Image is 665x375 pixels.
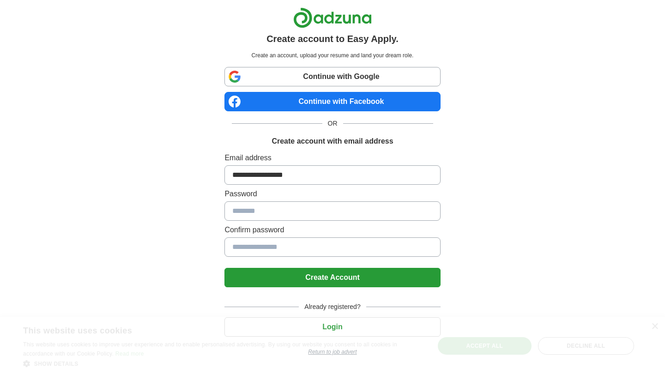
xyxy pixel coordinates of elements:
p: Create an account, upload your resume and land your dream role. [226,51,438,60]
div: Close [651,323,658,330]
span: Already registered? [299,302,366,312]
div: This website uses cookies [23,322,399,336]
div: Decline all [538,337,634,355]
img: Adzuna logo [293,7,372,28]
a: Continue with Facebook [224,92,440,111]
a: Read more, opens a new window [115,351,144,357]
span: This website uses cookies to improve user experience and to enable personalised advertising. By u... [23,341,397,357]
span: Show details [34,361,79,367]
button: Create Account [224,268,440,287]
label: Confirm password [224,224,440,236]
a: Continue with Google [224,67,440,86]
label: Email address [224,152,440,163]
div: Accept all [438,337,532,355]
div: Show details [23,359,423,368]
h1: Create account to Easy Apply. [266,32,399,46]
span: OR [322,119,343,128]
label: Password [224,188,440,200]
h1: Create account with email address [272,136,393,147]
